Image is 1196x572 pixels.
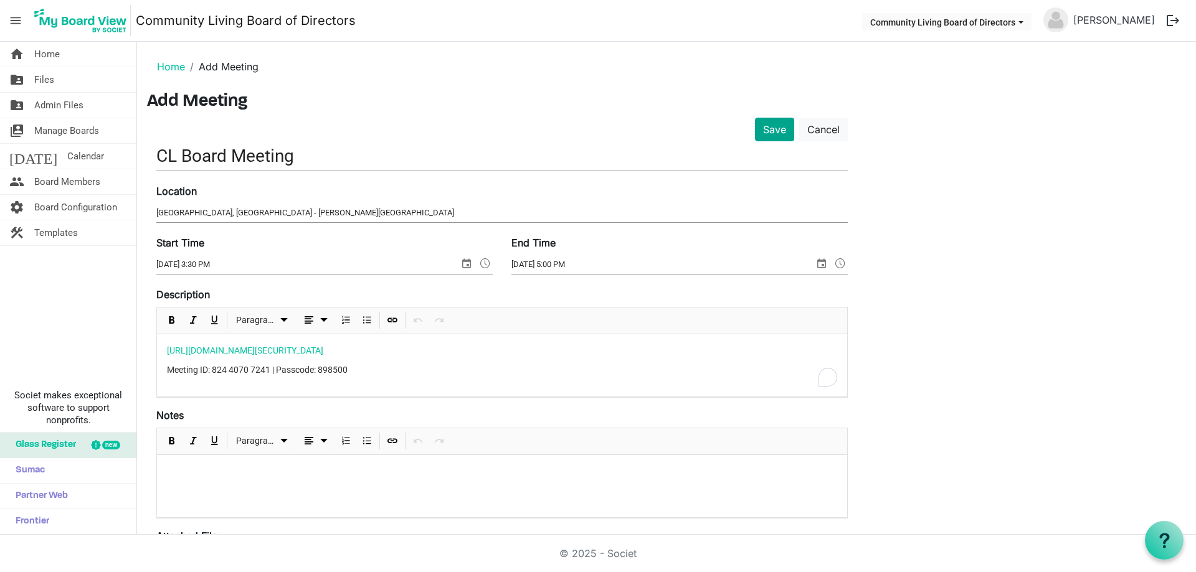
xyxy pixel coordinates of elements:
[9,458,45,483] span: Sumac
[229,428,295,454] div: Formats
[229,307,295,334] div: Formats
[206,312,223,328] button: Underline
[156,528,222,543] label: Attached Files
[34,93,83,118] span: Admin Files
[34,195,117,220] span: Board Configuration
[9,484,68,509] span: Partner Web
[136,8,356,33] a: Community Living Board of Directors
[356,307,377,334] div: Bulleted List
[295,307,336,334] div: Alignments
[338,312,354,328] button: Numbered List
[9,433,76,457] span: Glass Register
[9,195,24,220] span: settings
[102,441,120,449] div: new
[384,433,401,449] button: Insert Link
[359,433,376,449] button: Bulleted List
[295,428,336,454] div: Alignments
[9,67,24,92] span: folder_shared
[335,307,356,334] div: Numbered List
[232,433,293,449] button: Paragraph dropdownbutton
[164,312,181,328] button: Bold
[167,363,837,377] p: Meeting ID: 824 4070 7241 | Passcode: 898500
[34,67,54,92] span: Files
[1068,7,1160,32] a: [PERSON_NAME]
[9,118,24,143] span: switch_account
[34,42,60,67] span: Home
[232,312,293,328] button: Paragraph dropdownbutton
[34,220,78,245] span: Templates
[156,287,210,302] label: Description
[157,334,847,396] div: To enrich screen reader interactions, please activate Accessibility in Grammarly extension settings
[183,428,204,454] div: Italic
[297,433,333,449] button: dropdownbutton
[67,144,104,169] span: Calendar
[183,307,204,334] div: Italic
[204,428,225,454] div: Underline
[382,428,403,454] div: Insert Link
[384,312,401,328] button: Insert Link
[161,307,183,334] div: Bold
[799,118,848,141] a: Cancel
[559,547,637,560] a: © 2025 - Societ
[185,59,259,74] li: Add Meeting
[236,312,277,328] span: Paragraph
[157,60,185,73] a: Home
[356,428,377,454] div: Bulleted List
[459,255,474,271] span: select
[382,307,403,334] div: Insert Link
[156,235,204,250] label: Start Time
[511,235,556,250] label: End Time
[156,141,848,171] input: Title
[1043,7,1068,32] img: no-profile-picture.svg
[9,42,24,67] span: home
[156,408,184,423] label: Notes
[1160,7,1186,34] button: logout
[814,255,829,271] span: select
[755,118,794,141] button: Save
[147,91,1186,113] h3: Add Meeting
[862,13,1032,30] button: Community Living Board of Directors dropdownbutton
[156,184,197,199] label: Location
[335,428,356,454] div: Numbered List
[9,93,24,118] span: folder_shared
[338,433,354,449] button: Numbered List
[31,5,136,36] a: My Board View Logo
[31,5,131,36] img: My Board View Logo
[204,307,225,334] div: Underline
[185,433,202,449] button: Italic
[167,345,323,355] a: [URL][DOMAIN_NAME][SECURITY_DATA]
[4,9,27,32] span: menu
[34,118,99,143] span: Manage Boards
[6,389,131,426] span: Societ makes exceptional software to support nonprofits.
[161,428,183,454] div: Bold
[34,169,100,194] span: Board Members
[9,220,24,245] span: construction
[236,433,277,449] span: Paragraph
[206,433,223,449] button: Underline
[9,509,49,534] span: Frontier
[185,312,202,328] button: Italic
[9,169,24,194] span: people
[164,433,181,449] button: Bold
[9,144,57,169] span: [DATE]
[297,312,333,328] button: dropdownbutton
[359,312,376,328] button: Bulleted List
